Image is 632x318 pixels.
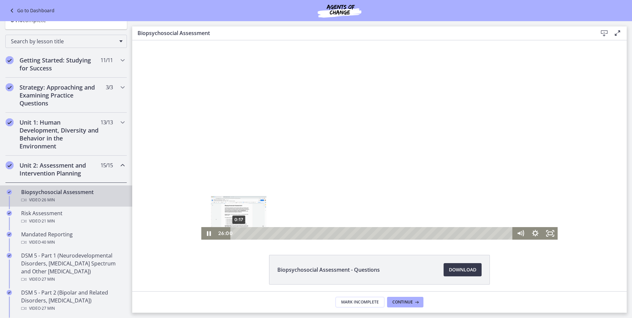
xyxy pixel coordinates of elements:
[20,83,100,107] h2: Strategy: Approaching and Examining Practice Questions
[21,304,124,312] div: Video
[341,299,379,305] span: Mark Incomplete
[6,118,14,126] i: Completed
[21,230,124,246] div: Mandated Reporting
[106,83,113,91] span: 3 / 3
[20,118,100,150] h2: Unit 1: Human Development, Diversity and Behavior in the Environment
[100,118,113,126] span: 13 / 13
[20,161,100,177] h2: Unit 2: Assessment and Intervention Planning
[6,161,14,169] i: Completed
[41,275,55,283] span: · 27 min
[6,56,14,64] i: Completed
[21,217,124,225] div: Video
[381,187,396,199] button: Mute
[8,7,55,15] a: Go to Dashboard
[100,56,113,64] span: 11 / 11
[336,297,384,307] button: Mark Incomplete
[41,196,55,204] span: · 26 min
[21,275,124,283] div: Video
[7,290,12,295] i: Completed
[387,297,423,307] button: Continue
[132,40,627,240] iframe: Video Lesson
[444,263,482,276] a: Download
[41,304,55,312] span: · 27 min
[7,189,12,195] i: Completed
[41,217,55,225] span: · 21 min
[20,56,100,72] h2: Getting Started: Studying for Success
[7,232,12,237] i: Completed
[277,266,380,274] span: Biopsychosocial Assessment - Questions
[411,187,425,199] button: Fullscreen
[11,38,116,45] span: Search by lesson title
[6,83,14,91] i: Completed
[21,252,124,283] div: DSM 5 - Part 1 (Neurodevelopmental Disorders, [MEDICAL_DATA] Spectrum and Other [MEDICAL_DATA])
[300,3,379,19] img: Agents of Change
[21,289,124,312] div: DSM 5 - Part 2 (Bipolar and Related Disorders, [MEDICAL_DATA])
[7,253,12,258] i: Completed
[21,188,124,204] div: Biopsychosocial Assessment
[100,161,113,169] span: 15 / 15
[449,266,476,274] span: Download
[5,35,127,48] div: Search by lesson title
[21,209,124,225] div: Risk Assessment
[21,238,124,246] div: Video
[41,238,55,246] span: · 40 min
[138,29,587,37] h3: Biopsychosocial Assessment
[396,187,411,199] button: Show settings menu
[21,196,124,204] div: Video
[392,299,413,305] span: Continue
[7,211,12,216] i: Completed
